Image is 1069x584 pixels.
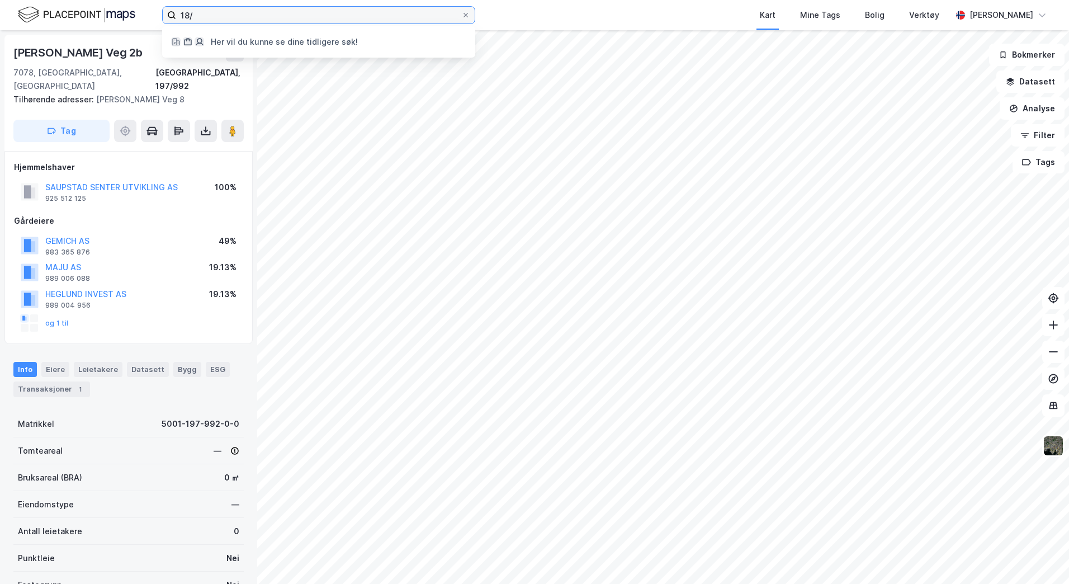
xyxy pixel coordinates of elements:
[224,471,239,484] div: 0 ㎡
[173,362,201,376] div: Bygg
[18,552,55,565] div: Punktleie
[209,288,236,301] div: 19.13%
[14,161,243,174] div: Hjemmelshaver
[865,8,884,22] div: Bolig
[760,8,775,22] div: Kart
[18,444,63,458] div: Tomteareal
[226,552,239,565] div: Nei
[219,234,236,248] div: 49%
[211,35,358,49] div: Her vil du kunne se dine tidligere søk!
[996,70,1065,93] button: Datasett
[18,525,82,538] div: Antall leietakere
[13,120,110,142] button: Tag
[234,525,239,538] div: 0
[13,66,155,93] div: 7078, [GEOGRAPHIC_DATA], [GEOGRAPHIC_DATA]
[18,417,54,431] div: Matrikkel
[13,382,90,397] div: Transaksjoner
[969,8,1033,22] div: [PERSON_NAME]
[1013,530,1069,584] div: Kontrollprogram for chat
[1013,151,1065,173] button: Tags
[45,194,86,203] div: 925 512 125
[18,498,74,511] div: Eiendomstype
[18,471,82,484] div: Bruksareal (BRA)
[206,362,230,376] div: ESG
[13,93,235,106] div: [PERSON_NAME] Veg 8
[155,66,244,93] div: [GEOGRAPHIC_DATA], 197/992
[13,362,37,376] div: Info
[127,362,169,376] div: Datasett
[800,8,840,22] div: Mine Tags
[214,444,239,458] div: —
[909,8,939,22] div: Verktøy
[989,44,1065,66] button: Bokmerker
[45,274,90,283] div: 989 006 088
[176,7,461,23] input: Søk på adresse, matrikkel, gårdeiere, leietakere eller personer
[162,417,239,431] div: 5001-197-992-0-0
[18,5,135,25] img: logo.f888ab2527a4732fd821a326f86c7f29.svg
[74,384,86,395] div: 1
[13,44,145,62] div: [PERSON_NAME] Veg 2b
[1043,435,1064,456] img: 9k=
[1011,124,1065,147] button: Filter
[13,95,96,104] span: Tilhørende adresser:
[45,248,90,257] div: 983 365 876
[231,498,239,511] div: —
[14,214,243,228] div: Gårdeiere
[1000,97,1065,120] button: Analyse
[209,261,236,274] div: 19.13%
[1013,530,1069,584] iframe: Chat Widget
[74,362,122,376] div: Leietakere
[45,301,91,310] div: 989 004 956
[41,362,69,376] div: Eiere
[215,181,236,194] div: 100%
